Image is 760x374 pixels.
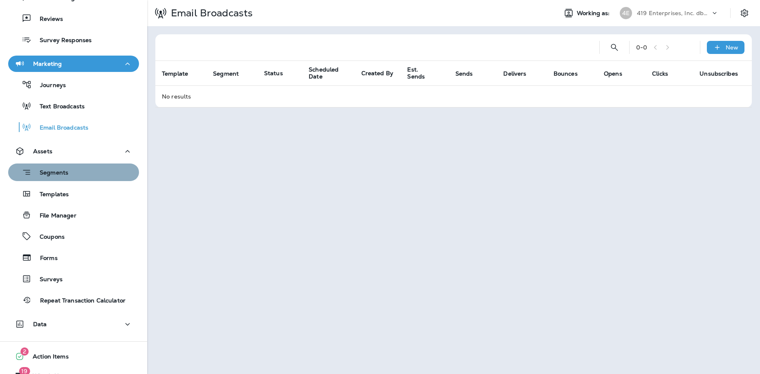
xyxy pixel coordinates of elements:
p: Assets [33,148,52,155]
p: Coupons [31,233,65,241]
p: Forms [32,255,58,262]
button: Data [8,316,139,332]
span: Scheduled Date [309,66,341,80]
p: Data [33,321,47,327]
button: Marketing [8,56,139,72]
p: File Manager [31,212,76,220]
button: Journeys [8,76,139,93]
span: Delivers [503,70,526,77]
button: Email Broadcasts [8,119,139,136]
span: Action Items [25,353,69,363]
span: Clicks [652,70,679,77]
button: Survey Responses [8,31,139,48]
p: 419 Enterprises, Inc. dba Victory Lane Quick Oil Change of Chisago and [GEOGRAPHIC_DATA] [637,10,711,16]
span: Opens [604,70,622,77]
p: Text Broadcasts [31,103,85,111]
button: Coupons [8,228,139,245]
span: Unsubscribes [699,70,738,77]
div: 0 - 0 [636,44,647,51]
button: Surveys [8,270,139,287]
p: Email Broadcasts [31,124,88,132]
div: 4E [620,7,632,19]
p: Journeys [32,82,66,90]
span: Status [264,69,283,77]
span: Est. Sends [407,66,435,80]
span: Unsubscribes [699,70,749,77]
button: 2Action Items [8,348,139,365]
p: Templates [31,191,69,199]
p: Survey Responses [31,37,92,45]
p: Email Broadcasts [168,7,253,19]
button: Text Broadcasts [8,97,139,114]
button: Segments [8,163,139,181]
span: Sends [455,70,484,77]
span: Bounces [554,70,578,77]
span: Sends [455,70,473,77]
span: Bounces [554,70,588,77]
span: Clicks [652,70,668,77]
button: Settings [737,6,752,20]
span: Est. Sends [407,66,445,80]
button: Search Email Broadcasts [606,39,623,56]
p: Marketing [33,60,62,67]
p: Reviews [31,16,63,23]
button: Repeat Transaction Calculator [8,291,139,309]
span: Segment [213,70,249,77]
span: Segment [213,70,239,77]
p: New [726,44,738,51]
span: Template [162,70,199,77]
button: File Manager [8,206,139,224]
span: Created By [361,69,393,77]
button: Reviews [8,10,139,27]
span: Template [162,70,188,77]
p: Surveys [31,276,63,284]
button: Forms [8,249,139,266]
button: Templates [8,185,139,202]
span: 2 [20,347,29,356]
span: Delivers [503,70,537,77]
span: Scheduled Date [309,66,351,80]
span: Working as: [577,10,612,17]
p: Repeat Transaction Calculator [32,297,126,305]
td: No results [155,85,752,107]
p: Segments [31,169,68,177]
span: Opens [604,70,633,77]
button: Assets [8,143,139,159]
